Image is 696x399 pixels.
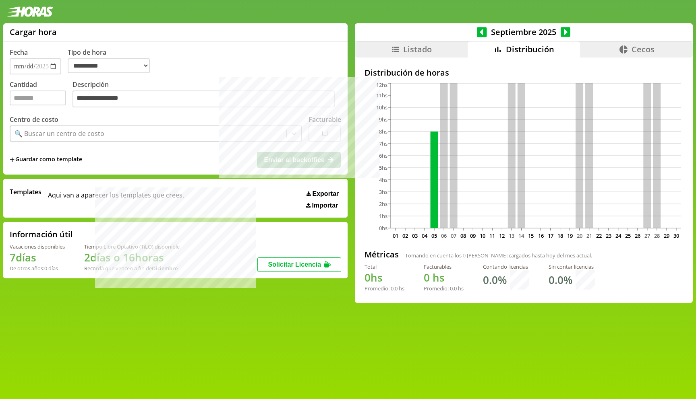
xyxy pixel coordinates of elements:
div: Contando licencias [483,263,529,270]
div: Promedio: hs [424,285,464,292]
text: 28 [654,232,660,239]
text: 04 [422,232,428,239]
label: Cantidad [10,80,72,109]
span: 0 [365,270,371,285]
h1: 2 días o 16 horas [84,250,180,265]
tspan: 1hs [379,212,387,220]
span: 0 [424,270,430,285]
div: Recordá que vencen a fin de [84,265,180,272]
span: Septiembre 2025 [487,27,561,37]
span: Cecos [632,44,655,55]
div: Promedio: hs [365,285,404,292]
label: Fecha [10,48,28,57]
tspan: 2hs [379,200,387,208]
tspan: 5hs [379,164,387,171]
text: 10 [480,232,485,239]
span: Distribución [506,44,554,55]
div: 🔍 Buscar un centro de costo [14,129,104,138]
textarea: Descripción [72,90,335,107]
span: Exportar [313,190,339,197]
text: 17 [547,232,553,239]
tspan: 12hs [376,81,387,88]
text: 20 [577,232,582,239]
tspan: 7hs [379,140,387,147]
h1: Cargar hora [10,27,57,37]
div: Tiempo Libre Optativo (TiLO) disponible [84,243,180,250]
h1: 0.0 % [549,273,572,287]
text: 19 [567,232,573,239]
text: 07 [451,232,456,239]
span: Templates [10,187,41,196]
text: 15 [528,232,534,239]
tspan: 8hs [379,128,387,135]
span: Tomando en cuenta los [PERSON_NAME] cargados hasta hoy del mes actual. [405,252,592,259]
span: 0.0 [391,285,398,292]
h1: 0.0 % [483,273,507,287]
tspan: 6hs [379,152,387,159]
span: Importar [312,202,338,209]
div: Facturables [424,263,464,270]
text: 06 [441,232,447,239]
select: Tipo de hora [68,58,150,73]
text: 21 [586,232,592,239]
tspan: 10hs [376,104,387,111]
h1: hs [424,270,464,285]
text: 24 [615,232,621,239]
text: 08 [460,232,466,239]
span: 0.0 [450,285,457,292]
label: Facturable [309,115,341,124]
tspan: 4hs [379,176,387,183]
text: 23 [606,232,611,239]
text: 02 [402,232,408,239]
text: 27 [644,232,650,239]
span: Listado [403,44,432,55]
text: 16 [538,232,543,239]
span: +Guardar como template [10,155,82,164]
h2: Distribución de horas [365,67,683,78]
text: 01 [393,232,398,239]
span: Solicitar Licencia [268,261,321,268]
tspan: 9hs [379,116,387,123]
img: logotipo [6,6,53,17]
label: Centro de costo [10,115,58,124]
text: 22 [596,232,602,239]
h1: hs [365,270,404,285]
text: 29 [664,232,669,239]
h1: 7 días [10,250,65,265]
text: 14 [518,232,524,239]
text: 25 [625,232,631,239]
text: 18 [557,232,563,239]
span: 0 [463,252,466,259]
span: + [10,155,14,164]
text: 12 [499,232,505,239]
label: Tipo de hora [68,48,156,74]
div: De otros años: 0 días [10,265,65,272]
div: Vacaciones disponibles [10,243,65,250]
text: 13 [509,232,514,239]
text: 11 [489,232,495,239]
text: 05 [431,232,437,239]
text: 03 [412,232,418,239]
b: Diciembre [152,265,178,272]
button: Exportar [304,190,341,198]
text: 26 [635,232,640,239]
h2: Información útil [10,229,73,240]
text: 30 [673,232,679,239]
tspan: 11hs [376,92,387,99]
span: Aqui van a aparecer los templates que crees. [48,187,184,209]
text: 09 [470,232,476,239]
button: Solicitar Licencia [257,257,341,272]
h2: Métricas [365,249,399,260]
input: Cantidad [10,90,66,105]
tspan: 0hs [379,224,387,232]
tspan: 3hs [379,188,387,195]
label: Descripción [72,80,341,109]
div: Sin contar licencias [549,263,595,270]
div: Total [365,263,404,270]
